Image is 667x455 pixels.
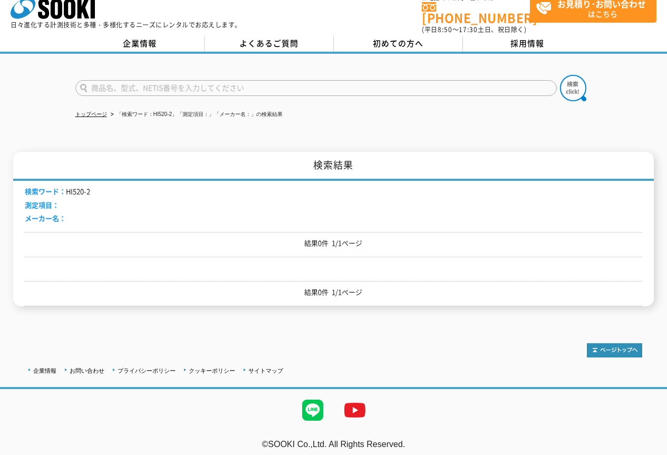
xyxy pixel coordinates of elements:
[459,25,478,34] span: 17:30
[25,186,90,197] li: HI520-2
[75,111,107,117] a: トップページ
[422,25,526,34] span: (平日 ～ 土日、祝日除く)
[25,186,66,196] span: 検索ワード：
[75,80,557,96] input: 商品名、型式、NETIS番号を入力してください
[25,287,642,298] p: 結果0件 1/1ページ
[109,109,283,120] li: 「検索ワード：HI520-2」「測定項目：」「メーカー名：」の検索結果
[33,367,56,374] a: 企業情報
[11,22,241,28] p: 日々進化する計測技術と多種・多様化するニーズにレンタルでお応えします。
[205,36,334,52] a: よくあるご質問
[189,367,235,374] a: クッキーポリシー
[25,213,66,223] span: メーカー名：
[248,367,283,374] a: サイトマップ
[438,25,452,34] span: 8:50
[334,389,376,431] img: YouTube
[587,343,642,357] img: トップページへ
[560,75,586,101] img: btn_search.png
[70,367,104,374] a: お問い合わせ
[422,2,530,24] a: [PHONE_NUMBER]
[373,37,423,49] span: 初めての方へ
[75,36,205,52] a: 企業情報
[25,238,642,249] p: 結果0件 1/1ページ
[25,200,59,210] span: 測定項目：
[13,152,653,181] h1: 検索結果
[292,389,334,431] img: LINE
[118,367,176,374] a: プライバシーポリシー
[334,36,463,52] a: 初めての方へ
[463,36,592,52] a: 採用情報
